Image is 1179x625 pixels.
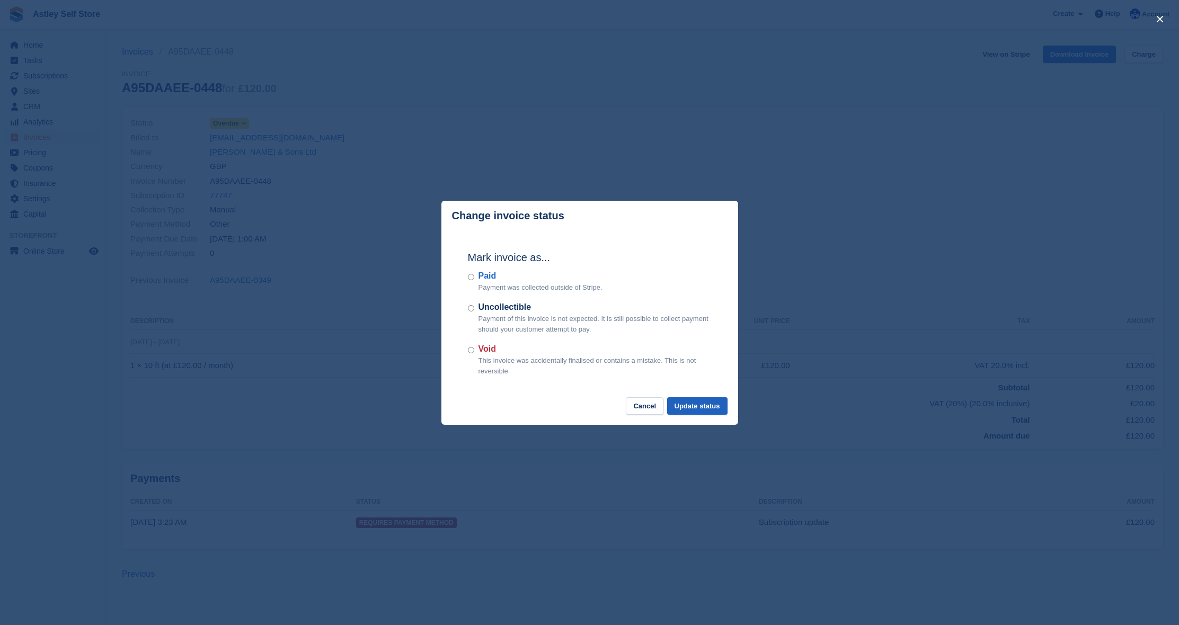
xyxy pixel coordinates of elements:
p: Payment was collected outside of Stripe. [478,282,602,293]
button: Cancel [626,397,663,415]
p: This invoice was accidentally finalised or contains a mistake. This is not reversible. [478,355,712,376]
label: Paid [478,270,602,282]
h2: Mark invoice as... [468,249,712,265]
p: Payment of this invoice is not expected. It is still possible to collect payment should your cust... [478,314,712,334]
button: Update status [667,397,728,415]
button: close [1151,11,1168,28]
label: Void [478,343,712,355]
label: Uncollectible [478,301,712,314]
p: Change invoice status [452,210,564,222]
